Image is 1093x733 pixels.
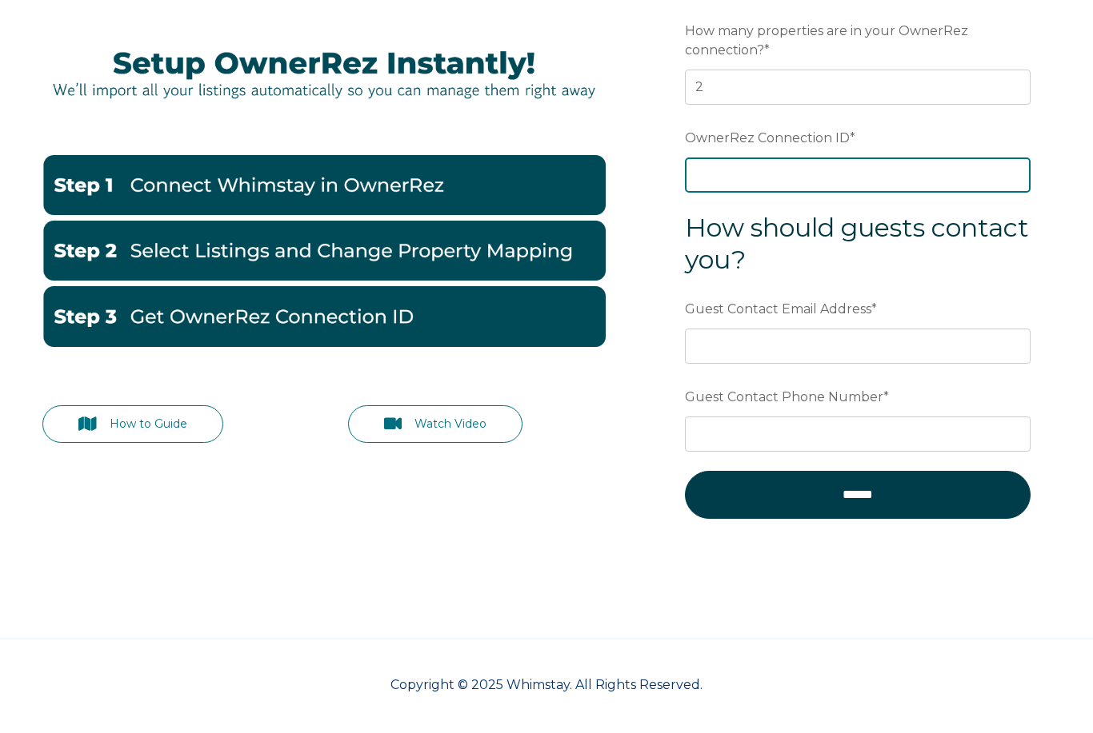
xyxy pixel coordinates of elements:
[685,384,883,409] span: Guest Contact Phone Number
[685,125,850,150] span: OwnerRez Connection ID
[42,221,606,281] img: Change Property Mappings
[42,155,606,215] img: Go to OwnerRez Account-1
[42,405,223,443] a: How to Guide
[26,675,1067,695] p: Copyright © 2025 Whimstay. All Rights Reserved.
[685,212,1029,275] span: How should guests contact you?
[42,286,606,346] img: Get OwnerRez Connection ID
[685,18,968,62] span: How many properties are in your OwnerRez connection?
[348,405,523,443] a: Watch Video
[42,34,606,110] img: Picture27
[685,297,871,321] span: Guest Contact Email Address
